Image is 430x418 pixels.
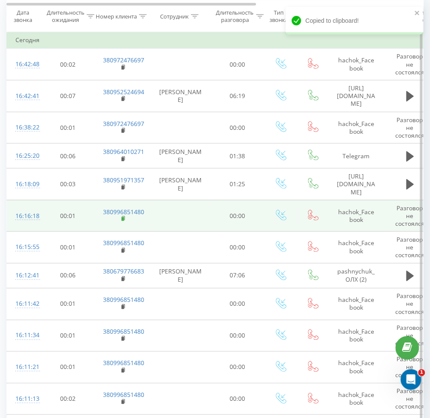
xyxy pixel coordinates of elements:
[41,169,95,200] td: 00:03
[211,320,264,352] td: 00:00
[329,289,385,320] td: hachok_Facebook
[15,327,33,344] div: 16:11:34
[151,263,211,288] td: [PERSON_NAME]
[41,112,95,144] td: 00:01
[103,56,145,64] a: 380972476697
[211,49,264,80] td: 00:00
[329,320,385,352] td: hachok_Facebook
[103,148,145,156] a: 380964010271
[41,80,95,112] td: 00:07
[103,176,145,184] a: 380951971357
[7,9,39,24] div: Дата звонка
[15,56,33,73] div: 16:42:48
[211,144,264,169] td: 01:38
[211,352,264,384] td: 00:00
[151,80,211,112] td: [PERSON_NAME]
[41,263,95,288] td: 00:06
[103,296,145,304] a: 380996851480
[15,119,33,136] div: 16:38:22
[15,359,33,376] div: 16:11:21
[41,200,95,232] td: 00:01
[15,391,33,408] div: 16:11:13
[211,169,264,200] td: 01:25
[396,235,425,259] span: Разговор не состоялся
[418,369,425,376] span: 1
[103,391,145,399] a: 380996851480
[211,112,264,144] td: 00:00
[41,144,95,169] td: 00:06
[151,169,211,200] td: [PERSON_NAME]
[270,9,288,24] div: Тип звонка
[15,176,33,193] div: 16:18:09
[151,144,211,169] td: [PERSON_NAME]
[15,208,33,224] div: 16:16:18
[160,12,189,20] div: Сотрудник
[329,352,385,384] td: hachok_Facebook
[47,9,85,24] div: Длительность ожидания
[329,232,385,264] td: hachok_Facebook
[211,232,264,264] td: 00:00
[329,80,385,112] td: [URL][DOMAIN_NAME]
[401,369,421,390] iframe: Intercom live chat
[211,289,264,320] td: 00:00
[329,383,385,415] td: hachok_Facebook
[41,352,95,384] td: 00:01
[103,208,145,216] a: 380996851480
[329,169,385,200] td: [URL][DOMAIN_NAME]
[211,80,264,112] td: 06:19
[41,383,95,415] td: 00:02
[103,120,145,128] a: 380972476697
[329,144,385,169] td: Telegram
[415,9,421,18] button: close
[103,359,145,367] a: 380996851480
[41,49,95,80] td: 00:02
[396,52,425,76] span: Разговор не состоялся
[329,112,385,144] td: hachok_Facebook
[15,88,33,104] div: 16:42:41
[216,9,254,24] div: Длительность разговора
[286,7,423,34] div: Copied to clipboard!
[329,263,385,288] td: pashnychuk_ОЛХ (2)
[41,320,95,352] td: 00:01
[396,324,425,347] span: Разговор не состоялся
[103,88,145,96] a: 380952524694
[103,239,145,247] a: 380996851480
[329,49,385,80] td: hachok_Facebook
[396,292,425,316] span: Разговор не состоялся
[15,267,33,284] div: 16:12:41
[103,328,145,336] a: 380996851480
[15,148,33,164] div: 16:25:20
[15,296,33,313] div: 16:11:42
[103,267,145,276] a: 380679776683
[329,200,385,232] td: hachok_Facebook
[396,387,425,411] span: Разговор не состоялся
[41,289,95,320] td: 00:01
[396,204,425,227] span: Разговор не состоялся
[211,383,264,415] td: 00:00
[396,116,425,139] span: Разговор не состоялся
[41,232,95,264] td: 00:01
[96,12,137,20] div: Номер клиента
[211,263,264,288] td: 07:06
[396,355,425,379] span: Разговор не состоялся
[211,200,264,232] td: 00:00
[15,239,33,256] div: 16:15:55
